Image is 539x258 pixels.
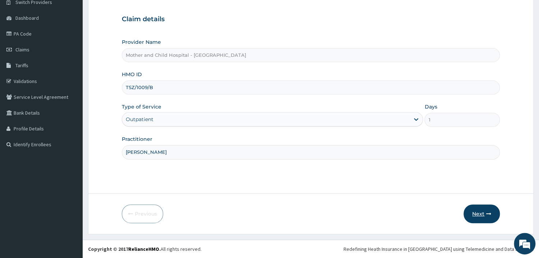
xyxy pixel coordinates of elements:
[15,15,39,21] span: Dashboard
[122,80,500,95] input: Enter HMO ID
[4,177,137,202] textarea: Type your message and hit 'Enter'
[88,246,161,252] strong: Copyright © 2017 .
[122,71,142,78] label: HMO ID
[122,103,161,110] label: Type of Service
[128,246,159,252] a: RelianceHMO
[122,145,500,159] input: Enter Name
[464,204,500,223] button: Next
[15,46,29,53] span: Claims
[122,38,161,46] label: Provider Name
[122,135,152,143] label: Practitioner
[122,204,163,223] button: Previous
[13,36,29,54] img: d_794563401_company_1708531726252_794563401
[15,62,28,69] span: Tariffs
[126,116,153,123] div: Outpatient
[83,240,539,258] footer: All rights reserved.
[118,4,135,21] div: Minimize live chat window
[122,15,500,23] h3: Claim details
[424,103,437,110] label: Days
[42,81,99,153] span: We're online!
[344,245,534,253] div: Redefining Heath Insurance in [GEOGRAPHIC_DATA] using Telemedicine and Data Science!
[37,40,121,50] div: Chat with us now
